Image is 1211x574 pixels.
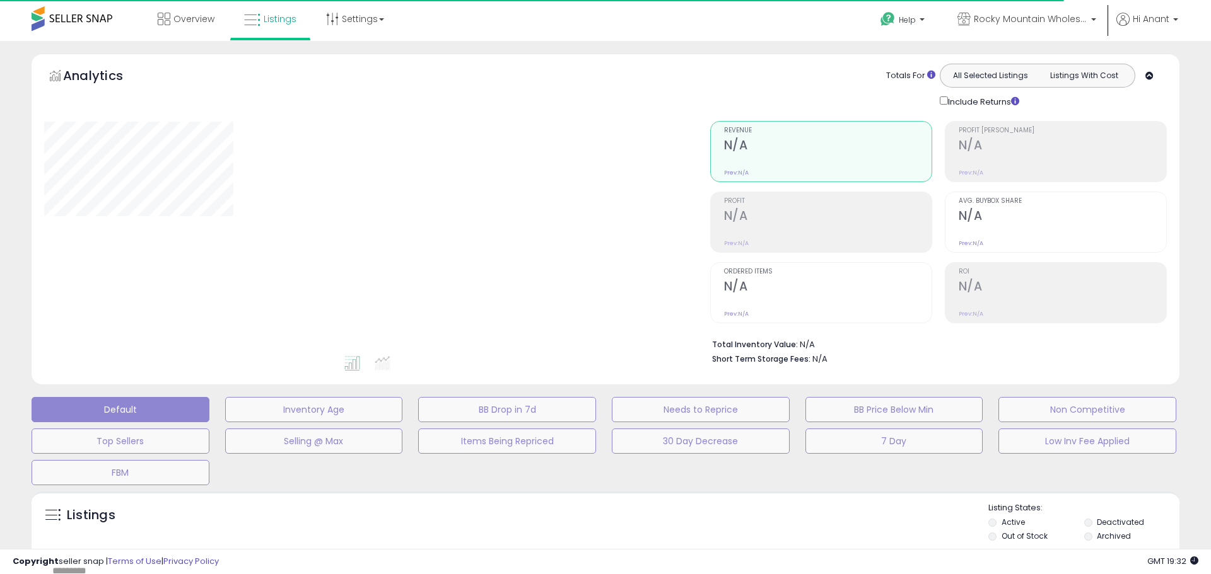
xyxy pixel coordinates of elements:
[612,397,790,422] button: Needs to Reprice
[812,353,828,365] span: N/A
[13,555,59,567] strong: Copyright
[998,397,1176,422] button: Non Competitive
[805,428,983,454] button: 7 Day
[225,428,403,454] button: Selling @ Max
[944,67,1038,84] button: All Selected Listings
[959,209,1166,226] h2: N/A
[1133,13,1169,25] span: Hi Anant
[959,138,1166,155] h2: N/A
[974,13,1087,25] span: Rocky Mountain Wholesale
[724,127,932,134] span: Revenue
[886,70,935,82] div: Totals For
[930,94,1034,108] div: Include Returns
[1116,13,1178,41] a: Hi Anant
[724,138,932,155] h2: N/A
[870,2,937,41] a: Help
[899,14,916,25] span: Help
[959,198,1166,205] span: Avg. Buybox Share
[32,397,209,422] button: Default
[959,239,983,247] small: Prev: N/A
[959,127,1166,134] span: Profit [PERSON_NAME]
[998,428,1176,454] button: Low Inv Fee Applied
[32,460,209,485] button: FBM
[418,428,596,454] button: Items Being Repriced
[724,239,749,247] small: Prev: N/A
[418,397,596,422] button: BB Drop in 7d
[724,198,932,205] span: Profit
[724,310,749,318] small: Prev: N/A
[712,353,810,364] b: Short Term Storage Fees:
[712,336,1157,351] li: N/A
[959,279,1166,296] h2: N/A
[959,169,983,176] small: Prev: N/A
[805,397,983,422] button: BB Price Below Min
[612,428,790,454] button: 30 Day Decrease
[264,13,296,25] span: Listings
[173,13,214,25] span: Overview
[13,556,219,568] div: seller snap | |
[1037,67,1131,84] button: Listings With Cost
[225,397,403,422] button: Inventory Age
[880,11,896,27] i: Get Help
[959,268,1166,275] span: ROI
[724,169,749,176] small: Prev: N/A
[724,279,932,296] h2: N/A
[959,310,983,318] small: Prev: N/A
[63,67,148,88] h5: Analytics
[724,209,932,226] h2: N/A
[724,268,932,275] span: Ordered Items
[712,339,798,350] b: Total Inventory Value:
[32,428,209,454] button: Top Sellers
